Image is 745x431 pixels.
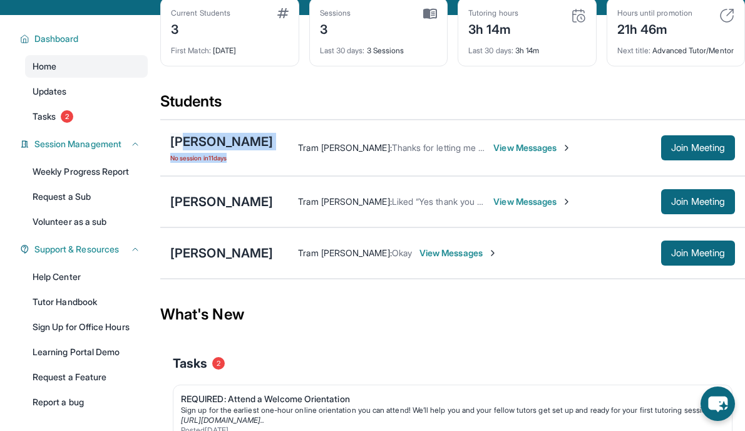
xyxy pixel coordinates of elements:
div: Sign up for the earliest one-hour online orientation you can attend! We’ll help you and your fell... [181,405,714,415]
div: REQUIRED: Attend a Welcome Orientation [181,393,714,405]
a: Request a Feature [25,366,148,388]
a: Volunteer as a sub [25,210,148,233]
div: Current Students [171,8,230,18]
div: 3 [320,18,351,38]
a: Learning Portal Demo [25,341,148,363]
img: card [571,8,586,23]
span: Dashboard [34,33,79,45]
span: Tram [PERSON_NAME] : [298,196,391,207]
a: Home [25,55,148,78]
button: Dashboard [29,33,140,45]
a: Sign Up for Office Hours [25,316,148,338]
div: [PERSON_NAME] [170,193,273,210]
span: Tram [PERSON_NAME] : [298,142,391,153]
div: Sessions [320,8,351,18]
span: Tasks [173,355,207,372]
img: Chevron-Right [562,197,572,207]
div: 3 [171,18,230,38]
span: Tram [PERSON_NAME] : [298,247,391,258]
img: Chevron-Right [562,143,572,153]
div: Tutoring hours [468,8,518,18]
span: View Messages [419,247,498,259]
span: Okay [392,247,412,258]
span: Join Meeting [671,249,725,257]
a: Weekly Progress Report [25,160,148,183]
img: card [277,8,289,18]
span: Updates [33,85,67,98]
span: Join Meeting [671,198,725,205]
a: Report a bug [25,391,148,413]
span: Tasks [33,110,56,123]
span: 2 [61,110,73,123]
a: Request a Sub [25,185,148,208]
img: Chevron-Right [488,248,498,258]
div: [DATE] [171,38,289,56]
div: 3 Sessions [320,38,438,56]
span: No session in 11 days [170,153,273,163]
span: View Messages [493,142,572,154]
div: 21h 46m [617,18,692,38]
div: [PERSON_NAME] [170,133,273,150]
span: 2 [212,357,225,370]
span: Liked “Yes thank you so much” [392,196,515,207]
a: [URL][DOMAIN_NAME].. [181,415,264,425]
div: [PERSON_NAME] [170,244,273,262]
div: 3h 14m [468,18,518,38]
span: View Messages [493,195,572,208]
span: Last 30 days : [320,46,365,55]
a: Tasks2 [25,105,148,128]
img: card [719,8,734,23]
div: What's New [160,287,745,342]
a: Help Center [25,266,148,288]
a: Tutor Handbook [25,291,148,313]
span: Session Management [34,138,121,150]
span: Support & Resources [34,243,119,256]
span: Next title : [617,46,651,55]
button: Support & Resources [29,243,140,256]
span: Join Meeting [671,144,725,152]
span: First Match : [171,46,211,55]
button: Join Meeting [661,135,735,160]
button: chat-button [701,387,735,421]
div: Advanced Tutor/Mentor [617,38,735,56]
div: 3h 14m [468,38,586,56]
span: Last 30 days : [468,46,513,55]
button: Join Meeting [661,189,735,214]
img: card [423,8,437,19]
a: Updates [25,80,148,103]
span: Home [33,60,56,73]
div: Hours until promotion [617,8,692,18]
div: Students [160,91,745,119]
button: Join Meeting [661,241,735,266]
button: Session Management [29,138,140,150]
